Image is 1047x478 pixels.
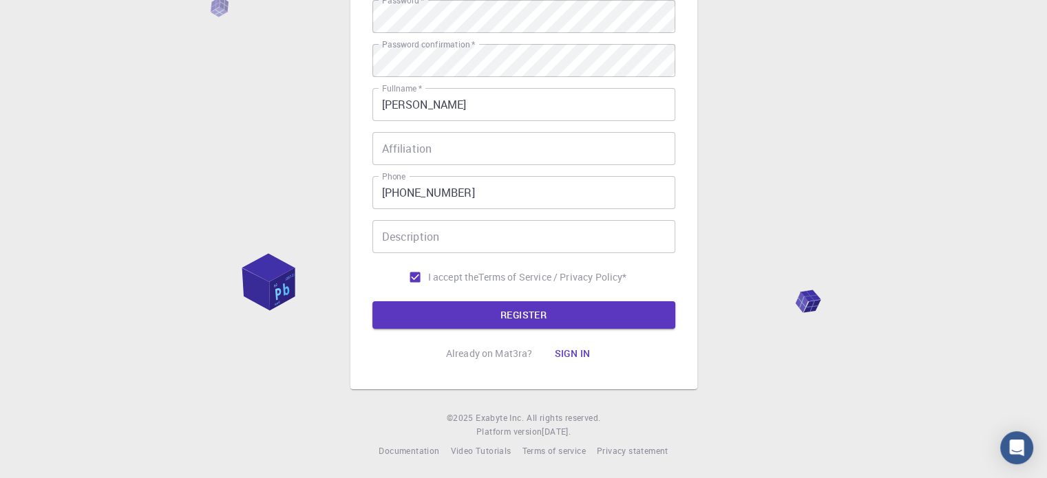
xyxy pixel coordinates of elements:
p: Already on Mat3ra? [446,347,533,360]
span: © 2025 [447,411,476,425]
label: Phone [382,171,405,182]
a: Documentation [379,444,439,458]
span: Platform version [476,425,542,439]
span: [DATE] . [542,426,571,437]
button: Sign in [543,340,601,367]
span: Exabyte Inc. [476,412,524,423]
a: Terms of Service / Privacy Policy* [478,270,626,284]
div: Open Intercom Messenger [1000,431,1033,464]
span: All rights reserved. [527,411,600,425]
span: Documentation [379,445,439,456]
a: [DATE]. [542,425,571,439]
span: I accept the [428,270,479,284]
label: Password confirmation [382,39,475,50]
span: Terms of service [522,445,585,456]
span: Video Tutorials [450,445,511,456]
a: Terms of service [522,444,585,458]
a: Video Tutorials [450,444,511,458]
a: Privacy statement [597,444,668,458]
label: Fullname [382,83,422,94]
button: REGISTER [372,301,675,329]
p: Terms of Service / Privacy Policy * [478,270,626,284]
a: Exabyte Inc. [476,411,524,425]
span: Privacy statement [597,445,668,456]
